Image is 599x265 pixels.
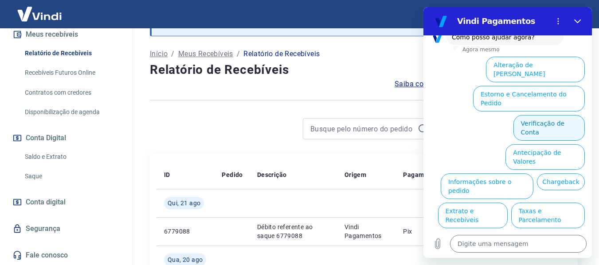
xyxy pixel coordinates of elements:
a: Relatório de Recebíveis [21,44,122,62]
button: Sair [556,6,588,23]
a: Recebíveis Futuros Online [21,64,122,82]
a: Início [150,49,168,59]
input: Busque pelo número do pedido [310,122,414,135]
a: Conta digital [11,192,122,212]
p: / [237,49,240,59]
p: Vindi Pagamentos [345,223,389,240]
p: Descrição [257,170,287,179]
iframe: Janela de mensagens [423,7,592,258]
button: Conta Digital [11,128,122,148]
span: Qua, 20 ago [168,255,203,264]
h4: Relatório de Recebíveis [150,61,578,79]
img: Vindi [11,0,68,27]
p: Origem [345,170,366,179]
span: Qui, 21 ago [168,199,200,207]
a: Disponibilização de agenda [21,103,122,121]
p: Pagamento [403,170,438,179]
p: ID [164,170,170,179]
button: Meus recebíveis [11,25,122,44]
p: / [171,49,174,59]
a: Contratos com credores [21,84,122,102]
a: Segurança [11,219,122,238]
p: Relatório de Recebíveis [243,49,320,59]
p: 6779088 [164,227,207,236]
p: Pedido [222,170,243,179]
span: Conta digital [26,196,66,208]
a: Saiba como funciona a programação dos recebimentos [395,79,578,89]
a: Fale conosco [11,246,122,265]
a: Saque [21,167,122,185]
a: Saldo e Extrato [21,148,122,166]
p: Pix [403,227,438,236]
a: Meus Recebíveis [178,49,233,59]
p: Débito referente ao saque 6779088 [257,223,330,240]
